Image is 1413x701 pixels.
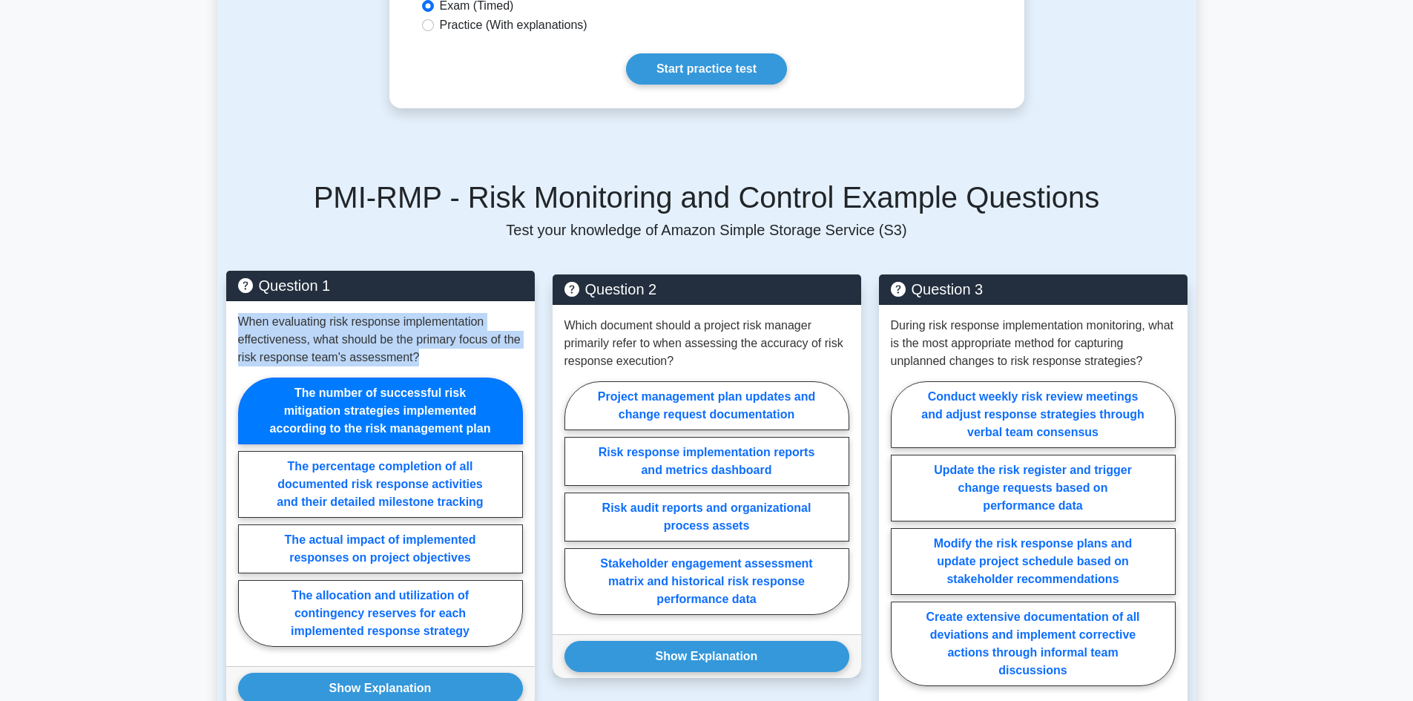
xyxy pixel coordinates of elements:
label: The actual impact of implemented responses on project objectives [238,524,523,573]
label: Conduct weekly risk review meetings and adjust response strategies through verbal team consensus [891,381,1176,448]
label: Risk audit reports and organizational process assets [564,493,849,542]
h5: Question 2 [564,280,849,298]
p: When evaluating risk response implementation effectiveness, what should be the primary focus of t... [238,313,523,366]
label: Project management plan updates and change request documentation [564,381,849,430]
h5: PMI-RMP - Risk Monitoring and Control Example Questions [226,180,1188,215]
button: Show Explanation [564,641,849,672]
label: The percentage completion of all documented risk response activities and their detailed milestone... [238,451,523,518]
label: Practice (With explanations) [440,16,587,34]
label: The number of successful risk mitigation strategies implemented according to the risk management ... [238,378,523,444]
label: Risk response implementation reports and metrics dashboard [564,437,849,486]
label: Stakeholder engagement assessment matrix and historical risk response performance data [564,548,849,615]
a: Start practice test [626,53,787,85]
p: During risk response implementation monitoring, what is the most appropriate method for capturing... [891,317,1176,370]
h5: Question 3 [891,280,1176,298]
label: The allocation and utilization of contingency reserves for each implemented response strategy [238,580,523,647]
h5: Question 1 [238,277,523,294]
p: Test your knowledge of Amazon Simple Storage Service (S3) [226,221,1188,239]
label: Update the risk register and trigger change requests based on performance data [891,455,1176,521]
label: Create extensive documentation of all deviations and implement corrective actions through informa... [891,602,1176,686]
label: Modify the risk response plans and update project schedule based on stakeholder recommendations [891,528,1176,595]
p: Which document should a project risk manager primarily refer to when assessing the accuracy of ri... [564,317,849,370]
